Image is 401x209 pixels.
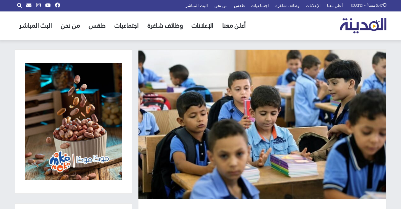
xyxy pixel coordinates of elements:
a: وظائف شاغرة [143,11,187,40]
a: أعلن معنا [218,11,250,40]
a: من نحن [57,11,84,40]
a: اجتماعيات [110,11,143,40]
img: تلفزيون المدينة [340,18,386,33]
a: طقس [84,11,110,40]
a: الإعلانات [187,11,218,40]
a: البث المباشر [15,11,57,40]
